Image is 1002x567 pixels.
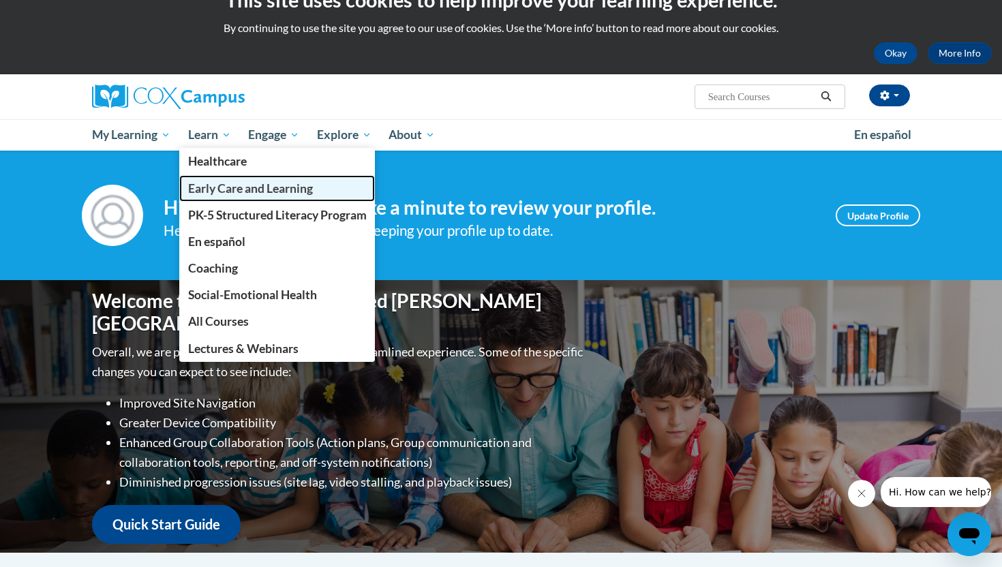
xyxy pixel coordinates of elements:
[92,290,586,335] h1: Welcome to the new and improved [PERSON_NAME][GEOGRAPHIC_DATA]
[239,119,308,151] a: Engage
[188,288,317,302] span: Social-Emotional Health
[179,119,240,151] a: Learn
[848,480,875,507] iframe: Close message
[119,413,586,433] li: Greater Device Compatibility
[164,219,815,242] div: Help improve your experience by keeping your profile up to date.
[947,512,991,556] iframe: Button to launch messaging window
[854,127,911,142] span: En español
[248,127,299,143] span: Engage
[317,127,371,143] span: Explore
[188,234,245,249] span: En español
[179,308,376,335] a: All Courses
[179,148,376,174] a: Healthcare
[389,127,435,143] span: About
[72,119,930,151] div: Main menu
[928,42,992,64] a: More Info
[92,85,351,109] a: Cox Campus
[179,281,376,308] a: Social-Emotional Health
[179,202,376,228] a: PK-5 Structured Literacy Program
[179,255,376,281] a: Coaching
[92,127,170,143] span: My Learning
[845,121,920,149] a: En español
[119,433,586,472] li: Enhanced Group Collaboration Tools (Action plans, Group communication and collaboration tools, re...
[82,185,143,246] img: Profile Image
[881,477,991,507] iframe: Message from company
[188,341,299,356] span: Lectures & Webinars
[188,154,247,168] span: Healthcare
[92,342,586,382] p: Overall, we are proud to provide you with a more streamlined experience. Some of the specific cha...
[164,196,815,219] h4: Hi [PERSON_NAME]! Take a minute to review your profile.
[188,261,238,275] span: Coaching
[188,181,313,196] span: Early Care and Learning
[179,335,376,362] a: Lectures & Webinars
[92,85,245,109] img: Cox Campus
[10,20,992,35] p: By continuing to use the site you agree to our use of cookies. Use the ‘More info’ button to read...
[380,119,444,151] a: About
[179,228,376,255] a: En español
[119,393,586,413] li: Improved Site Navigation
[188,127,231,143] span: Learn
[179,175,376,202] a: Early Care and Learning
[188,208,367,222] span: PK-5 Structured Literacy Program
[874,42,917,64] button: Okay
[308,119,380,151] a: Explore
[188,314,249,328] span: All Courses
[869,85,910,106] button: Account Settings
[119,472,586,492] li: Diminished progression issues (site lag, video stalling, and playback issues)
[92,505,241,544] a: Quick Start Guide
[83,119,179,151] a: My Learning
[836,204,920,226] a: Update Profile
[816,89,836,105] button: Search
[707,89,816,105] input: Search Courses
